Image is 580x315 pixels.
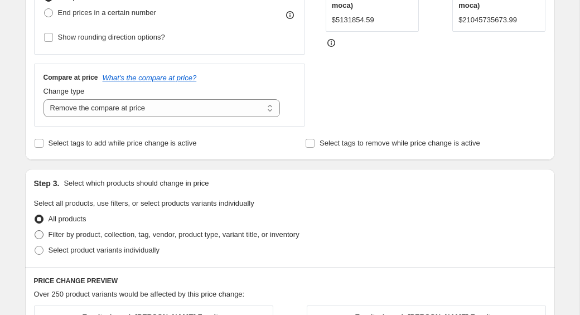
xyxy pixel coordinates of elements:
[49,215,86,223] span: All products
[320,139,480,147] span: Select tags to remove while price change is active
[49,246,159,254] span: Select product variants individually
[43,87,85,95] span: Change type
[458,14,517,26] div: $21045735673.99
[103,74,197,82] button: What's the compare at price?
[58,8,156,17] span: End prices in a certain number
[43,73,98,82] h3: Compare at price
[332,14,374,26] div: $5131854.59
[49,139,197,147] span: Select tags to add while price change is active
[58,33,165,41] span: Show rounding direction options?
[34,290,245,298] span: Over 250 product variants would be affected by this price change:
[34,277,546,285] h6: PRICE CHANGE PREVIEW
[34,199,254,207] span: Select all products, use filters, or select products variants individually
[34,178,60,189] h2: Step 3.
[49,230,299,239] span: Filter by product, collection, tag, vendor, product type, variant title, or inventory
[64,178,209,189] p: Select which products should change in price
